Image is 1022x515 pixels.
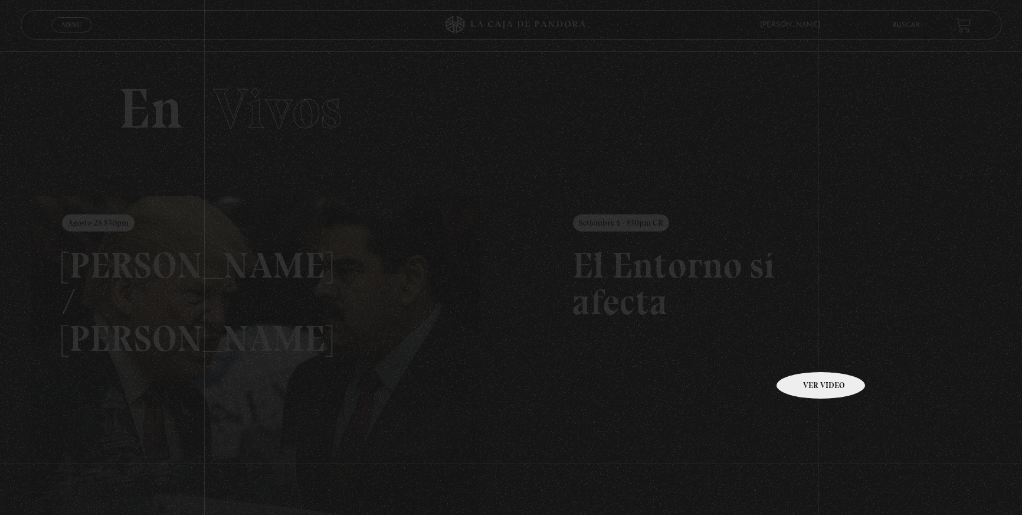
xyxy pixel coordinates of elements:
[57,31,85,40] span: Cerrar
[119,81,903,137] h2: En
[955,17,971,33] a: View your shopping cart
[61,21,81,28] span: Menu
[213,75,342,142] span: Vivos
[754,21,831,28] span: [PERSON_NAME]
[892,22,919,29] a: Buscar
